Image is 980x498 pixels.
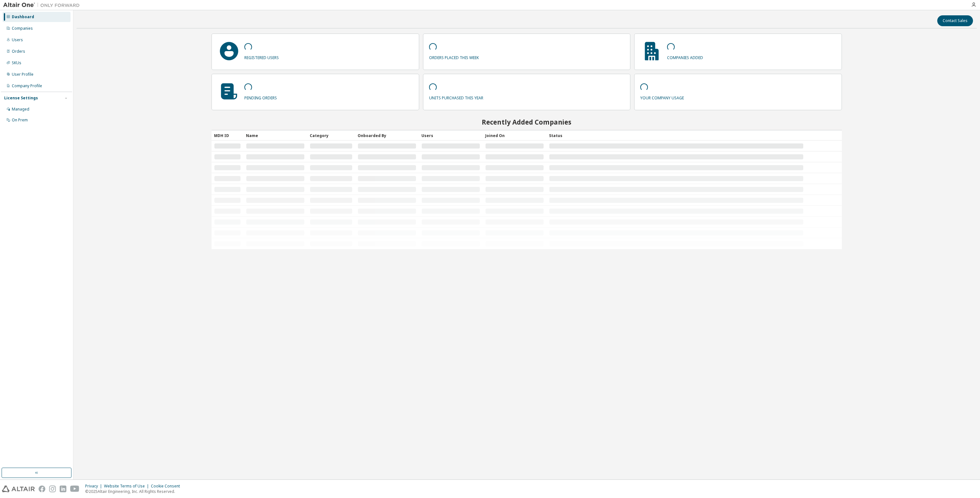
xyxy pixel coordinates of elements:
[421,130,480,141] div: Users
[49,486,56,492] img: instagram.svg
[3,2,83,8] img: Altair One
[12,14,34,19] div: Dashboard
[12,72,33,77] div: User Profile
[640,93,684,101] p: your company usage
[667,53,703,60] p: companies added
[12,26,33,31] div: Companies
[429,93,483,101] p: units purchased this year
[85,489,184,494] p: © 2025 Altair Engineering, Inc. All Rights Reserved.
[310,130,353,141] div: Category
[70,486,79,492] img: youtube.svg
[214,130,241,141] div: MDH ID
[12,37,23,42] div: Users
[12,60,21,65] div: SKUs
[2,486,35,492] img: altair_logo.svg
[937,15,973,26] button: Contact Sales
[246,130,305,141] div: Name
[104,484,151,489] div: Website Terms of Use
[12,118,28,123] div: On Prem
[60,486,66,492] img: linkedin.svg
[12,49,25,54] div: Orders
[212,118,842,126] h2: Recently Added Companies
[549,130,803,141] div: Status
[12,107,29,112] div: Managed
[244,93,277,101] p: pending orders
[485,130,544,141] div: Joined On
[39,486,45,492] img: facebook.svg
[4,96,38,101] div: License Settings
[429,53,479,60] p: orders placed this week
[12,83,42,88] div: Company Profile
[151,484,184,489] div: Cookie Consent
[244,53,279,60] p: registered users
[358,130,416,141] div: Onboarded By
[85,484,104,489] div: Privacy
